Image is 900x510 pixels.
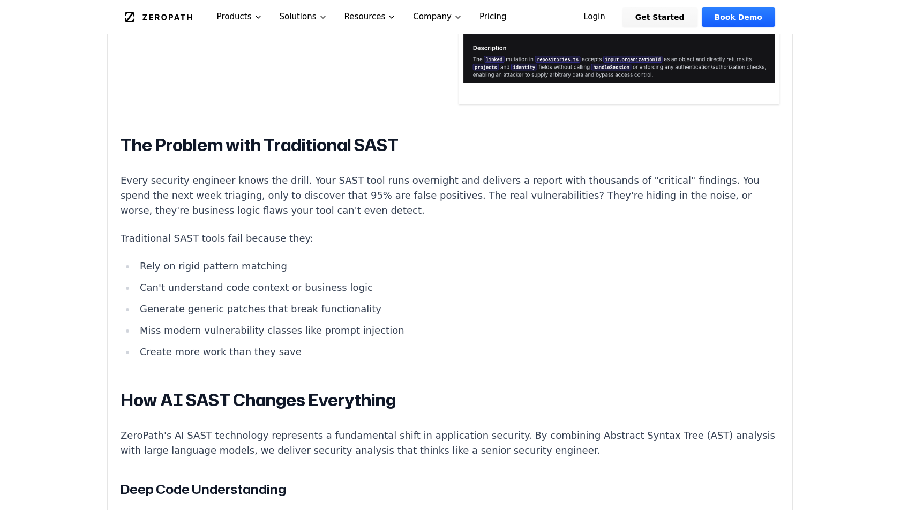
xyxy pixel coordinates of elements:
[702,7,775,27] a: Book Demo
[121,428,779,458] p: ZeroPath's AI SAST technology represents a fundamental shift in application security. By combinin...
[571,7,618,27] a: Login
[136,323,779,338] li: Miss modern vulnerability classes like prompt injection
[121,173,779,218] p: Every security engineer knows the drill. Your SAST tool runs overnight and delivers a report with...
[121,134,779,156] h2: The Problem with Traditional SAST
[622,7,697,27] a: Get Started
[121,231,779,246] p: Traditional SAST tools fail because they:
[136,280,779,295] li: Can't understand code context or business logic
[136,302,779,317] li: Generate generic patches that break functionality
[121,389,779,411] h2: How AI SAST Changes Everything
[121,479,779,499] h3: Deep Code Understanding
[136,344,779,359] li: Create more work than they save
[136,259,779,274] li: Rely on rigid pattern matching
